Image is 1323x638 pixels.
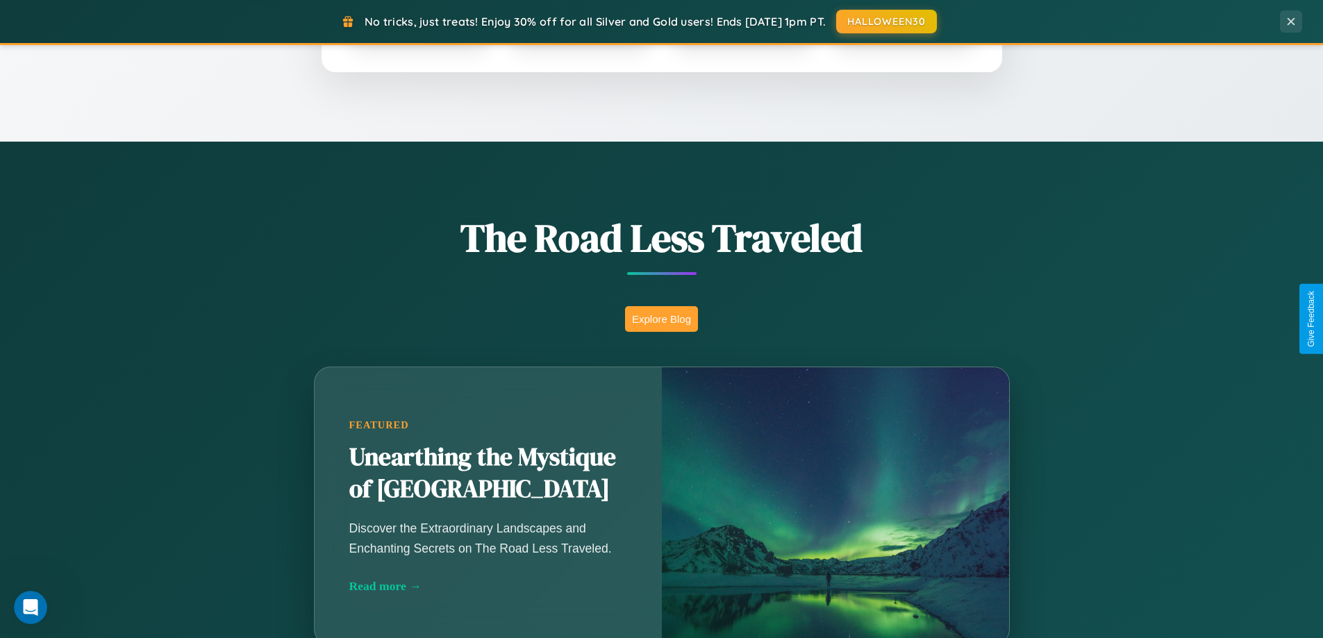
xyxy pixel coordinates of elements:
button: Explore Blog [625,306,698,332]
h2: Unearthing the Mystique of [GEOGRAPHIC_DATA] [349,442,627,505]
div: Read more → [349,579,627,594]
span: No tricks, just treats! Enjoy 30% off for all Silver and Gold users! Ends [DATE] 1pm PT. [365,15,826,28]
button: HALLOWEEN30 [836,10,937,33]
p: Discover the Extraordinary Landscapes and Enchanting Secrets on The Road Less Traveled. [349,519,627,557]
iframe: Intercom live chat [14,591,47,624]
div: Featured [349,419,627,431]
div: Give Feedback [1306,291,1316,347]
h1: The Road Less Traveled [245,211,1079,265]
